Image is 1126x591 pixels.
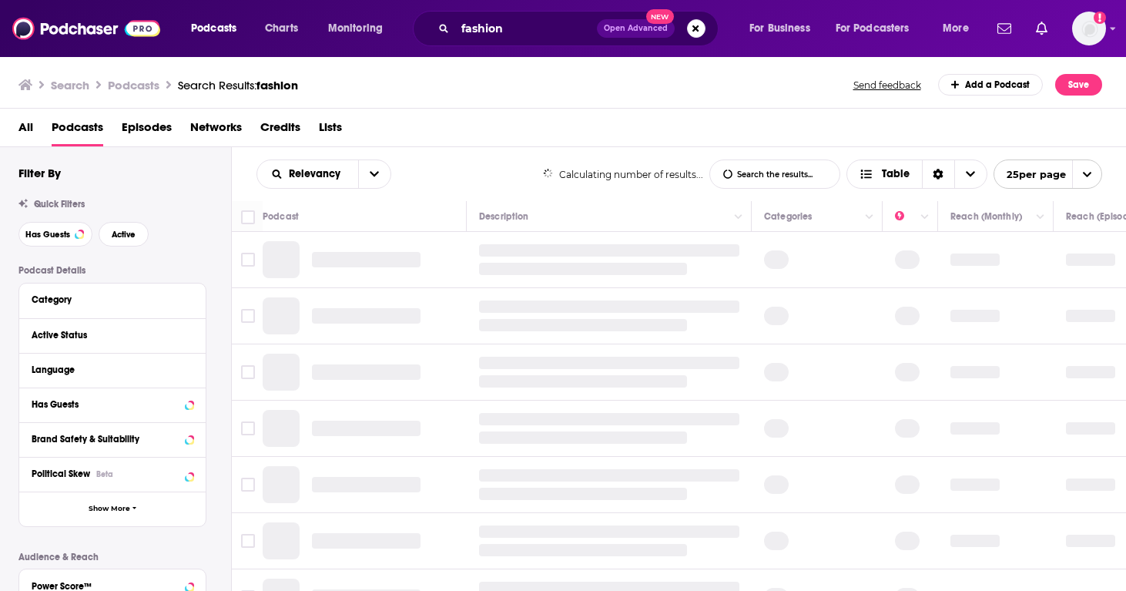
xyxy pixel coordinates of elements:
a: Credits [260,115,300,146]
span: Show More [89,505,130,513]
a: Networks [190,115,242,146]
button: Open AdvancedNew [597,19,675,38]
div: Brand Safety & Suitability [32,434,180,445]
div: Power Score [895,207,917,226]
button: Send feedback [849,79,926,92]
button: open menu [257,169,358,180]
span: Toggle select row [241,478,255,492]
button: Has Guests [32,395,193,414]
p: Podcast Details [18,265,206,276]
span: For Podcasters [836,18,910,39]
span: fashion [256,78,298,92]
span: More [943,18,969,39]
button: Column Actions [729,208,748,227]
span: Relevancy [289,169,346,180]
button: Language [32,360,193,379]
span: Toggle select row [241,253,255,267]
span: Monitoring [328,18,383,39]
button: Choose View [846,160,987,189]
div: Has Guests [32,399,180,410]
div: Search Results: [178,78,298,92]
img: User Profile [1072,12,1106,45]
button: Column Actions [1031,208,1050,227]
button: Show profile menu [1072,12,1106,45]
a: Show notifications dropdown [1030,15,1054,42]
button: Active [99,222,149,247]
span: Toggle select row [241,421,255,435]
div: Sort Direction [922,160,954,188]
button: Show More [19,492,206,526]
div: Categories [764,207,812,226]
button: Brand Safety & Suitability [32,429,193,448]
h3: Podcasts [108,78,159,92]
button: open menu [317,16,403,41]
button: open menu [739,16,829,41]
span: Political Skew [32,468,90,479]
span: 25 per page [994,163,1066,186]
span: Charts [265,18,298,39]
h2: Choose List sort [256,160,391,189]
button: Has Guests [18,222,92,247]
button: Active Status [32,325,193,344]
div: Calculating number of results... [543,169,704,180]
div: Category [32,294,183,305]
span: Toggle select row [241,309,255,323]
a: Episodes [122,115,172,146]
button: Political SkewBeta [32,464,193,483]
div: Description [479,207,528,226]
span: Open Advanced [604,25,668,32]
div: Reach (Monthly) [950,207,1022,226]
span: Logged in as autumncomm [1072,12,1106,45]
button: Column Actions [916,208,934,227]
div: Search podcasts, credits, & more... [427,11,733,46]
a: All [18,115,33,146]
button: open menu [826,16,932,41]
span: Podcasts [191,18,236,39]
span: Toggle select row [241,365,255,379]
h3: Search [51,78,89,92]
button: open menu [932,16,988,41]
span: Table [882,169,910,180]
a: Podcasts [52,115,103,146]
button: open menu [180,16,256,41]
a: Lists [319,115,342,146]
button: Column Actions [860,208,879,227]
a: Add a Podcast [938,74,1044,96]
svg: Add a profile image [1094,12,1106,24]
span: For Business [749,18,810,39]
a: Charts [255,16,307,41]
div: Active Status [32,330,183,341]
div: Language [32,364,183,375]
span: New [646,9,674,24]
span: Has Guests [25,230,70,239]
input: Search podcasts, credits, & more... [455,16,597,41]
button: Save [1055,74,1102,96]
button: Category [32,290,193,309]
div: Podcast [263,207,299,226]
span: Toggle select row [241,534,255,548]
button: open menu [358,160,390,188]
button: open menu [994,160,1102,189]
span: Quick Filters [34,199,85,210]
a: Search Results:fashion [178,78,298,92]
div: Beta [96,469,113,479]
p: Audience & Reach [18,552,206,562]
span: Active [112,230,136,239]
a: Show notifications dropdown [991,15,1017,42]
img: Podchaser - Follow, Share and Rate Podcasts [12,14,160,43]
h2: Filter By [18,166,61,180]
